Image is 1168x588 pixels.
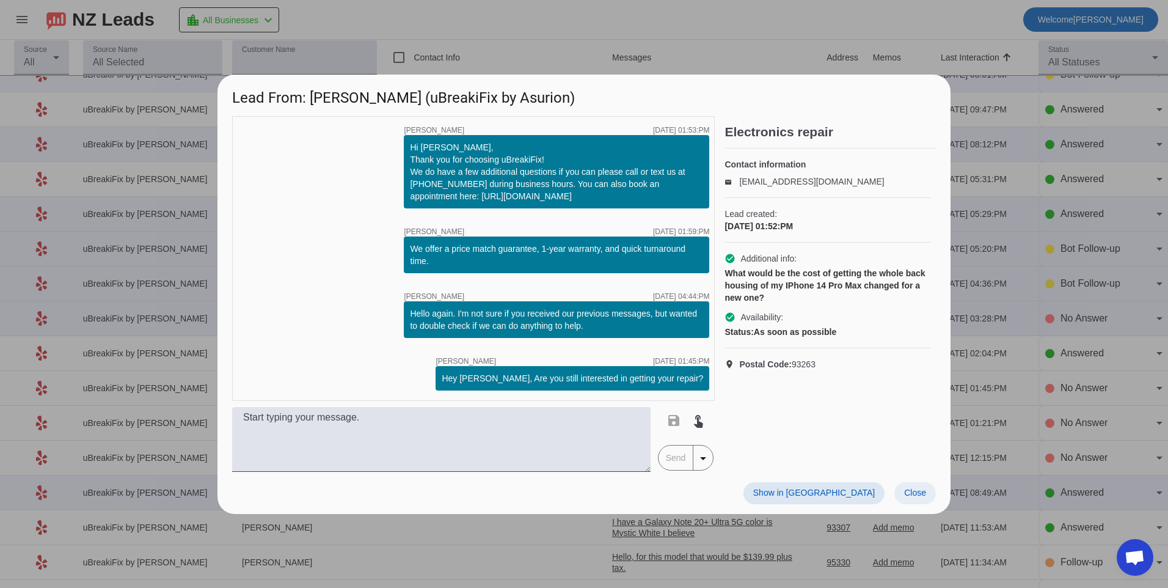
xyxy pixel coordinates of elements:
h4: Contact information [725,158,931,171]
span: Additional info: [740,252,797,265]
div: What would be the cost of getting the whole back housing of my IPhone 14 Pro Max changed for a ne... [725,267,931,304]
h2: Electronics repair [725,126,936,138]
button: Show in [GEOGRAPHIC_DATA] [743,482,885,504]
div: [DATE] 01:45:PM [653,358,709,365]
strong: Postal Code: [739,359,792,369]
mat-icon: check_circle [725,253,735,264]
button: Close [894,482,936,504]
span: [PERSON_NAME] [436,358,496,365]
span: [PERSON_NAME] [404,293,464,300]
h1: Lead From: [PERSON_NAME] (uBreakiFix by Asurion) [217,75,951,116]
span: [PERSON_NAME] [404,127,464,134]
span: Availability: [740,311,783,323]
a: [EMAIL_ADDRESS][DOMAIN_NAME] [739,177,884,186]
span: [PERSON_NAME] [404,228,464,235]
strong: Status: [725,327,753,337]
span: Show in [GEOGRAPHIC_DATA] [753,488,875,498]
div: We offer a price match guarantee, 1-year warranty, and quick turnaround time.​ [410,243,703,267]
div: [DATE] 01:53:PM [653,127,709,134]
mat-icon: check_circle [725,312,735,323]
mat-icon: email [725,178,739,185]
div: [DATE] 01:52:PM [725,220,931,232]
mat-icon: touch_app [691,413,706,428]
div: Hi [PERSON_NAME], Thank you for choosing uBreakiFix! We do have a few additional questions if you... [410,141,703,202]
div: Hey [PERSON_NAME], Are you still interested in getting your repair?​ [442,372,703,384]
div: [DATE] 04:44:PM [653,293,709,300]
mat-icon: location_on [725,359,739,369]
span: Close [904,488,926,498]
span: 93263 [739,358,816,370]
div: As soon as possible [725,326,931,338]
div: [DATE] 01:59:PM [653,228,709,235]
mat-icon: arrow_drop_down [696,451,710,466]
span: Lead created: [725,208,931,220]
div: Open chat [1117,539,1153,576]
div: Hello again. I'm not sure if you received our previous messages, but wanted to double check if we... [410,307,703,332]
